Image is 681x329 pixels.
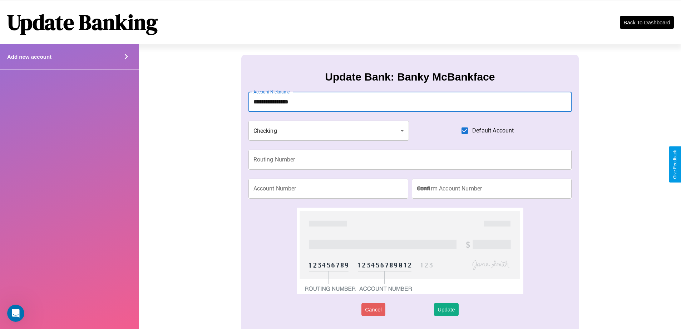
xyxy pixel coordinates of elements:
label: Account Nickname [253,89,290,95]
h3: Update Bank: Banky McBankface [325,71,495,83]
img: check [297,208,523,294]
div: Give Feedback [672,150,677,179]
h4: Add new account [7,54,51,60]
iframe: Intercom live chat [7,305,24,322]
button: Cancel [361,303,385,316]
div: Checking [248,121,409,141]
button: Back To Dashboard [620,16,674,29]
h1: Update Banking [7,8,158,37]
button: Update [434,303,458,316]
span: Default Account [472,126,514,135]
